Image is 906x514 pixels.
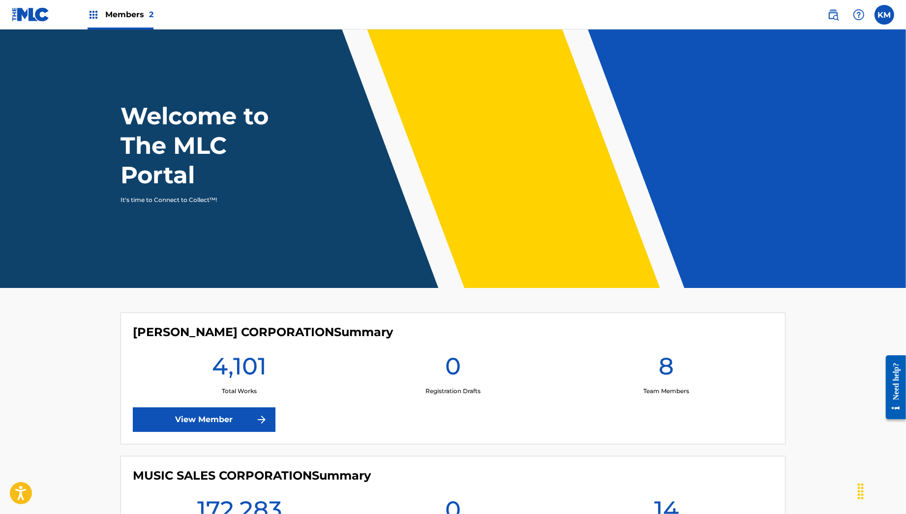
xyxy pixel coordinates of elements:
a: Public Search [823,5,843,25]
iframe: Chat Widget [857,467,906,514]
p: It's time to Connect to Collect™! [121,196,291,204]
p: Team Members [643,387,689,396]
p: Registration Drafts [425,387,481,396]
h1: 8 [659,351,674,387]
span: Members [105,9,153,20]
img: f7272a7cc735f4ea7f67.svg [256,414,268,426]
h1: Welcome to The MLC Portal [121,101,304,190]
div: User Menu [875,5,894,25]
h1: 4,101 [212,351,267,387]
img: search [827,9,839,21]
h4: MUSIC SALES CORPORATION [133,468,371,483]
img: Top Rightsholders [88,9,99,21]
h1: 0 [445,351,461,387]
div: Drag [853,477,869,506]
iframe: Resource Center [878,347,906,427]
a: View Member [133,407,275,432]
img: help [853,9,865,21]
div: Help [849,5,869,25]
p: Total Works [222,387,257,396]
h4: C. F. PETERS CORPORATION [133,325,393,340]
img: MLC Logo [12,7,50,22]
span: 2 [149,10,153,19]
